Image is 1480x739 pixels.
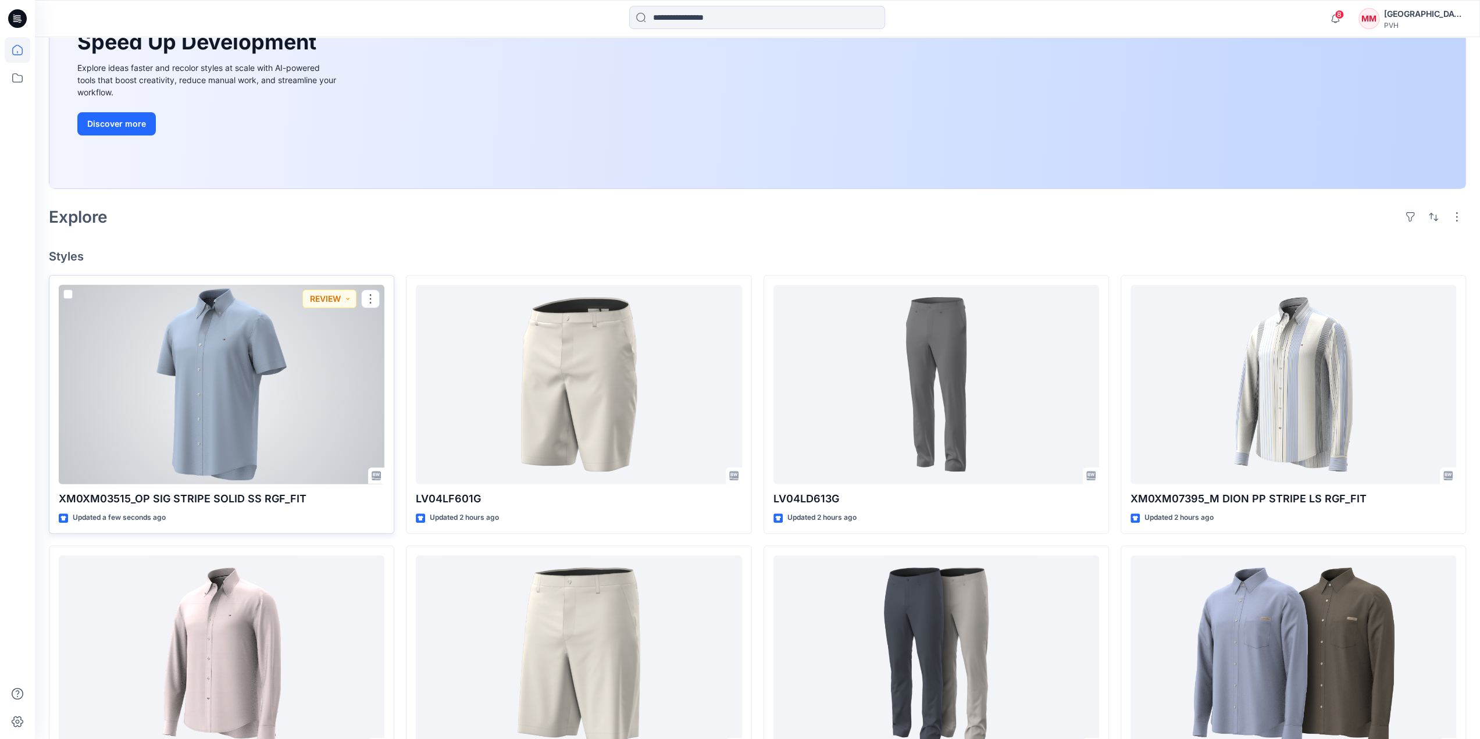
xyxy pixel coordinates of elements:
[59,491,384,507] p: XM0XM03515_OP SIG STRIPE SOLID SS RGF_FIT
[1358,8,1379,29] div: MM
[1144,512,1214,524] p: Updated 2 hours ago
[73,512,166,524] p: Updated a few seconds ago
[49,208,108,226] h2: Explore
[49,249,1466,263] h4: Styles
[77,112,156,135] button: Discover more
[1384,7,1465,21] div: [GEOGRAPHIC_DATA][PERSON_NAME][GEOGRAPHIC_DATA]
[416,491,741,507] p: LV04LF601G
[59,285,384,484] a: XM0XM03515_OP SIG STRIPE SOLID SS RGF_FIT
[787,512,857,524] p: Updated 2 hours ago
[1335,10,1344,19] span: 8
[773,491,1099,507] p: LV04LD613G
[773,285,1099,484] a: LV04LD613G
[430,512,499,524] p: Updated 2 hours ago
[77,112,339,135] a: Discover more
[77,62,339,98] div: Explore ideas faster and recolor styles at scale with AI-powered tools that boost creativity, red...
[1130,285,1456,484] a: XM0XM07395_M DION PP STRIPE LS RGF_FIT
[1384,21,1465,30] div: PVH
[416,285,741,484] a: LV04LF601G
[1130,491,1456,507] p: XM0XM07395_M DION PP STRIPE LS RGF_FIT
